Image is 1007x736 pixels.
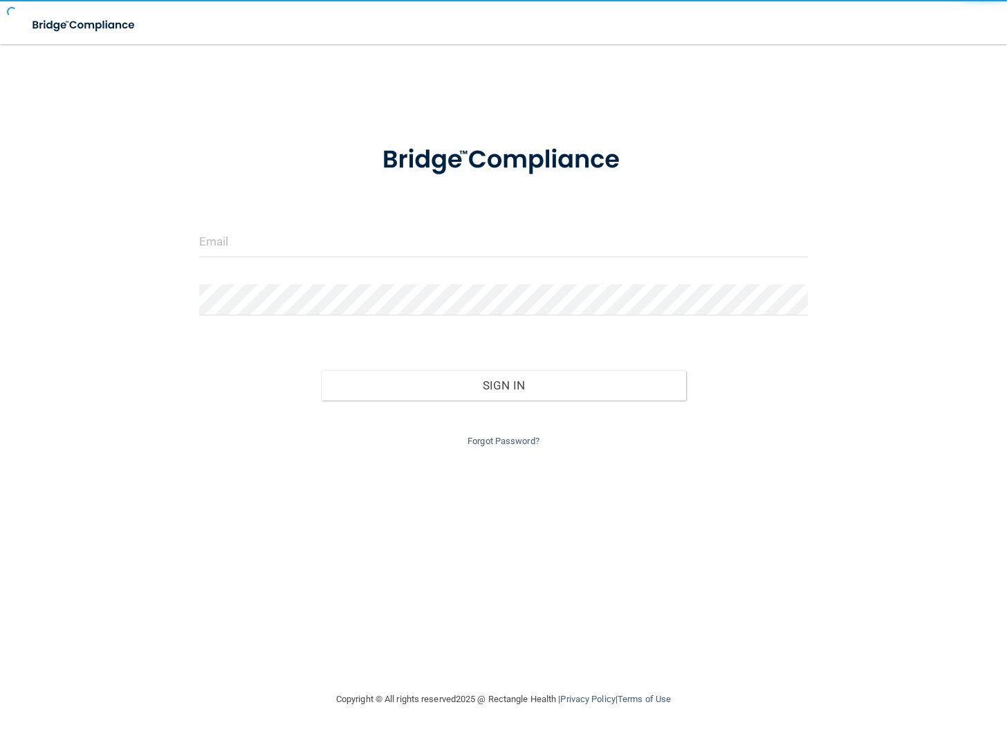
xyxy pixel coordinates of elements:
img: bridge_compliance_login_screen.278c3ca4.svg [356,127,650,193]
button: Sign In [321,370,686,401]
div: Copyright © All rights reserved 2025 @ Rectangle Health | | [251,677,756,721]
a: Privacy Policy [560,694,615,704]
img: bridge_compliance_login_screen.278c3ca4.svg [21,11,148,39]
input: Email [199,226,809,257]
a: Forgot Password? [468,436,539,446]
a: Terms of Use [618,694,671,704]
